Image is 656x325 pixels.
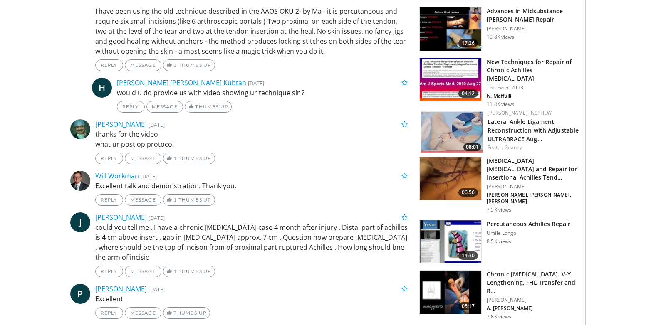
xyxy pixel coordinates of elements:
[125,266,161,277] a: Message
[420,271,481,314] img: 86235695-6742-4e26-9666-bb360c3b1117.150x105_q85_crop-smart_upscale.jpg
[95,284,147,293] a: [PERSON_NAME]
[421,109,483,153] a: 08:01
[117,78,246,87] a: [PERSON_NAME] [PERSON_NAME] Kubtan
[499,144,522,151] a: L. Geaney
[419,58,580,108] a: 04:12 New Techniques for Repair of Chronic Achilles [MEDICAL_DATA] The Event 2013 N. Maffulli 11....
[163,307,210,319] a: Thumbs Up
[70,284,90,304] a: P
[487,305,580,312] p: A. [PERSON_NAME]
[488,144,579,151] div: Feat.
[419,7,580,51] a: 17:26 Advances in Midsubstance [PERSON_NAME] Repair [PERSON_NAME] 10.8K views
[95,266,123,277] a: Reply
[420,7,481,51] img: 2744df12-43f9-44a0-9793-88526dca8547.150x105_q85_crop-smart_upscale.jpg
[248,79,264,87] small: [DATE]
[95,194,123,206] a: Reply
[163,194,215,206] a: 1 Thumbs Up
[487,230,570,236] p: Umile Longo
[70,171,90,191] img: Avatar
[95,153,123,164] a: Reply
[458,251,478,260] span: 14:30
[458,39,478,47] span: 17:26
[487,183,580,190] p: [PERSON_NAME]
[125,194,161,206] a: Message
[185,101,232,113] a: Thumbs Up
[146,101,183,113] a: Message
[173,155,177,161] span: 1
[173,268,177,274] span: 1
[173,62,177,68] span: 3
[70,119,90,139] img: Avatar
[487,270,580,295] h3: Chronic [MEDICAL_DATA]. V-Y Lengthening, FHL Transfer and R…
[487,220,570,228] h3: Percutaneous Achilles Repair
[458,302,478,310] span: 05:17
[487,297,580,303] p: [PERSON_NAME]
[95,171,139,180] a: Will Workman
[487,313,511,320] p: 7.8K views
[92,78,112,98] a: H
[149,121,165,128] small: [DATE]
[149,286,165,293] small: [DATE]
[487,34,514,40] p: 10.8K views
[173,197,177,203] span: 1
[487,93,580,99] p: N. Maffulli
[487,7,580,24] h3: Advances in Midsubstance [PERSON_NAME] Repair
[149,214,165,222] small: [DATE]
[95,59,123,71] a: Reply
[487,25,580,32] p: [PERSON_NAME]
[163,153,215,164] a: 1 Thumbs Up
[421,109,483,153] img: 044b55f9-35d8-467a-a7ec-b25583c50434.150x105_q85_crop-smart_upscale.jpg
[488,109,552,116] a: [PERSON_NAME]+Nephew
[419,220,580,264] a: 14:30 Percutaneous Achilles Repair Umile Longo 8.5K views
[419,270,580,320] a: 05:17 Chronic [MEDICAL_DATA]. V-Y Lengthening, FHL Transfer and R… [PERSON_NAME] A. [PERSON_NAME]...
[95,294,408,304] p: Excellent
[420,58,481,101] img: O0cEsGv5RdudyPNn4xMDoxOmtxOwKG7D_2.150x105_q85_crop-smart_upscale.jpg
[463,143,481,151] span: 08:01
[117,101,145,113] a: Reply
[70,212,90,232] a: J
[141,172,157,180] small: [DATE]
[95,213,147,222] a: [PERSON_NAME]
[487,157,580,182] h3: [MEDICAL_DATA] [MEDICAL_DATA] and Repair for Insertional Achilles Tend…
[95,222,408,262] p: could you tell me . I have a chronic [MEDICAL_DATA] case 4 month after injury . Distal part of ac...
[95,129,408,149] p: thanks for the video what ur post op protocol
[487,58,580,83] h3: New Techniques for Repair of Chronic Achilles [MEDICAL_DATA]
[458,188,478,197] span: 06:56
[95,181,408,191] p: Excellent talk and demonstration. Thank you.
[487,192,580,205] p: [PERSON_NAME], [PERSON_NAME], [PERSON_NAME]
[487,101,514,108] p: 11.4K views
[117,88,408,98] p: would u do provide us with video showing ur technique sir ?
[420,220,481,263] img: bKdxKv0jK92UJBOH4xMDoxOjBzMTt2bJ_2.150x105_q85_crop-smart_upscale.jpg
[419,157,580,213] a: 06:56 [MEDICAL_DATA] [MEDICAL_DATA] and Repair for Insertional Achilles Tend… [PERSON_NAME] [PERS...
[487,84,580,91] p: The Event 2013
[125,307,161,319] a: Message
[125,59,161,71] a: Message
[163,59,215,71] a: 3 Thumbs Up
[458,89,478,98] span: 04:12
[488,118,579,143] a: Lateral Ankle Ligament Reconstruction with Adjustable ULTRABRACE Aug…
[420,157,481,200] img: ac827f85-0862-4778-8cb4-078f298d05a1.150x105_q85_crop-smart_upscale.jpg
[125,153,161,164] a: Message
[95,120,147,129] a: [PERSON_NAME]
[487,238,511,245] p: 8.5K views
[163,266,215,277] a: 1 Thumbs Up
[487,207,511,213] p: 7.5K views
[95,307,123,319] a: Reply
